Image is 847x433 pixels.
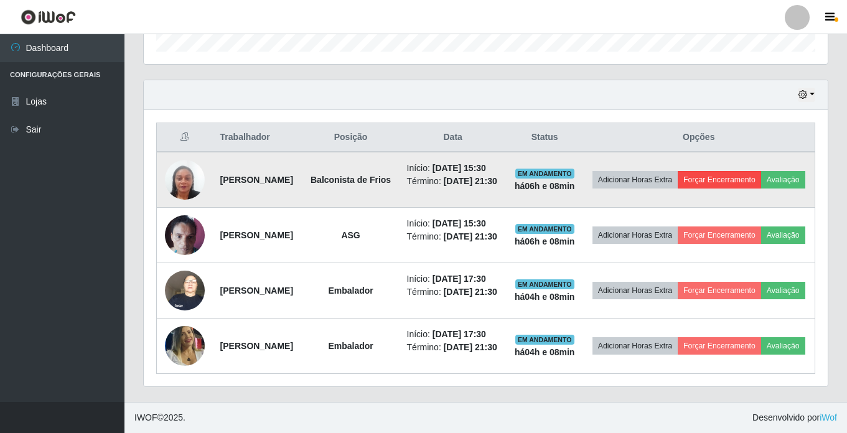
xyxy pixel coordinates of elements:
[761,337,805,355] button: Avaliação
[433,163,486,173] time: [DATE] 15:30
[220,341,293,351] strong: [PERSON_NAME]
[515,279,574,289] span: EM ANDAMENTO
[592,282,678,299] button: Adicionar Horas Extra
[407,328,499,341] li: Início:
[752,411,837,424] span: Desenvolvido por
[165,208,205,261] img: 1733770253666.jpeg
[165,144,205,215] img: 1703781074039.jpeg
[515,224,574,234] span: EM ANDAMENTO
[220,175,293,185] strong: [PERSON_NAME]
[328,286,373,296] strong: Embalador
[678,282,761,299] button: Forçar Encerramento
[213,123,302,152] th: Trabalhador
[220,286,293,296] strong: [PERSON_NAME]
[444,287,497,297] time: [DATE] 21:30
[592,226,678,244] button: Adicionar Horas Extra
[407,175,499,188] li: Término:
[407,217,499,230] li: Início:
[444,176,497,186] time: [DATE] 21:30
[444,342,497,352] time: [DATE] 21:30
[515,335,574,345] span: EM ANDAMENTO
[515,181,575,191] strong: há 06 h e 08 min
[515,169,574,179] span: EM ANDAMENTO
[433,329,486,339] time: [DATE] 17:30
[515,292,575,302] strong: há 04 h e 08 min
[220,230,293,240] strong: [PERSON_NAME]
[407,272,499,286] li: Início:
[507,123,583,152] th: Status
[592,337,678,355] button: Adicionar Horas Extra
[761,282,805,299] button: Avaliação
[165,317,205,375] img: 1733239406405.jpeg
[678,171,761,189] button: Forçar Encerramento
[302,123,400,152] th: Posição
[134,412,157,422] span: IWOF
[407,341,499,354] li: Término:
[311,175,391,185] strong: Balconista de Frios
[583,123,815,152] th: Opções
[444,231,497,241] time: [DATE] 21:30
[400,123,507,152] th: Data
[820,412,837,422] a: iWof
[433,218,486,228] time: [DATE] 15:30
[433,274,486,284] time: [DATE] 17:30
[407,286,499,299] li: Término:
[761,171,805,189] button: Avaliação
[515,236,575,246] strong: há 06 h e 08 min
[328,341,373,351] strong: Embalador
[341,230,360,240] strong: ASG
[165,264,205,317] img: 1723623614898.jpeg
[407,230,499,243] li: Término:
[592,171,678,189] button: Adicionar Horas Extra
[678,226,761,244] button: Forçar Encerramento
[134,411,185,424] span: © 2025 .
[21,9,76,25] img: CoreUI Logo
[407,162,499,175] li: Início:
[761,226,805,244] button: Avaliação
[515,347,575,357] strong: há 04 h e 08 min
[678,337,761,355] button: Forçar Encerramento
